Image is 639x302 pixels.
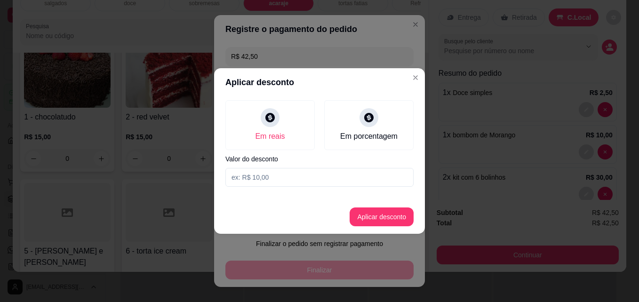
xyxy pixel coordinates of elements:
label: Valor do desconto [225,156,414,162]
button: Aplicar desconto [350,207,414,226]
button: Close [408,70,423,85]
div: Em porcentagem [340,131,398,142]
header: Aplicar desconto [214,68,425,96]
div: Em reais [255,131,285,142]
input: Valor do desconto [225,168,414,187]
